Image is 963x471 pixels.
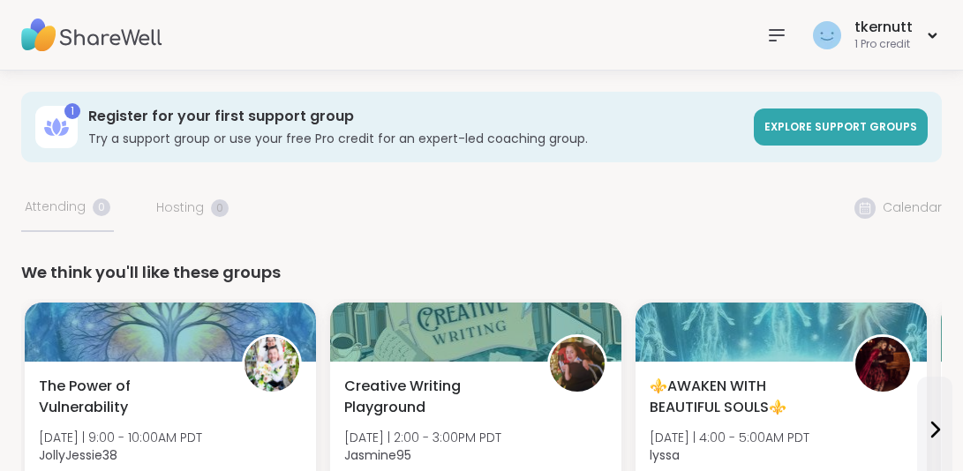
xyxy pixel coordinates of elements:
div: 1 Pro credit [854,37,913,52]
img: tkernutt [813,21,841,49]
img: Jasmine95 [550,337,605,392]
img: ShareWell Nav Logo [21,4,162,66]
div: We think you'll like these groups [21,260,942,285]
img: JollyJessie38 [245,337,299,392]
span: [DATE] | 9:00 - 10:00AM PDT [39,429,202,446]
span: The Power of Vulnerability [39,376,222,418]
a: Explore support groups [754,108,928,146]
span: Explore support groups [764,119,917,134]
h3: Try a support group or use your free Pro credit for an expert-led coaching group. [88,130,743,147]
img: lyssa [855,337,910,392]
h3: Register for your first support group [88,107,743,126]
span: ⚜️AWAKEN WITH BEAUTIFUL SOULS⚜️ [650,376,833,418]
span: [DATE] | 4:00 - 5:00AM PDT [650,429,809,446]
span: Creative Writing Playground [344,376,528,418]
div: 1 [64,103,80,119]
b: Jasmine95 [344,446,411,464]
b: lyssa [650,446,680,464]
b: JollyJessie38 [39,446,117,464]
span: [DATE] | 2:00 - 3:00PM PDT [344,429,501,446]
div: tkernutt [854,18,913,37]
